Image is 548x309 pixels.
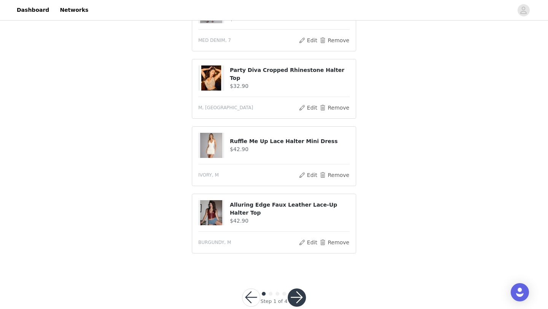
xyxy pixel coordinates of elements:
[200,65,222,91] img: Party Diva Cropped Rhinestone Halter Top
[298,238,318,247] button: Edit
[520,4,527,16] div: avatar
[319,36,350,45] button: Remove
[260,298,287,305] div: Step 1 of 4
[198,37,231,44] span: MED DENIM, 7
[319,170,350,180] button: Remove
[200,133,222,158] img: Ruffle Me Up Lace Halter Mini Dress
[230,145,350,153] h4: $42.90
[230,137,350,145] h4: Ruffle Me Up Lace Halter Mini Dress
[55,2,93,19] a: Networks
[198,172,219,178] span: IVORY, M
[198,239,231,246] span: BURGUNDY, M
[319,103,350,112] button: Remove
[511,283,529,301] div: Open Intercom Messenger
[230,82,350,90] h4: $32.90
[298,170,318,180] button: Edit
[319,238,350,247] button: Remove
[12,2,54,19] a: Dashboard
[200,200,222,225] img: Alluring Edge Faux Leather Lace-Up Halter Top
[298,103,318,112] button: Edit
[298,36,318,45] button: Edit
[230,66,350,82] h4: Party Diva Cropped Rhinestone Halter Top
[230,217,350,225] h4: $42.90
[198,104,253,111] span: M, [GEOGRAPHIC_DATA]
[230,201,350,217] h4: Alluring Edge Faux Leather Lace-Up Halter Top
